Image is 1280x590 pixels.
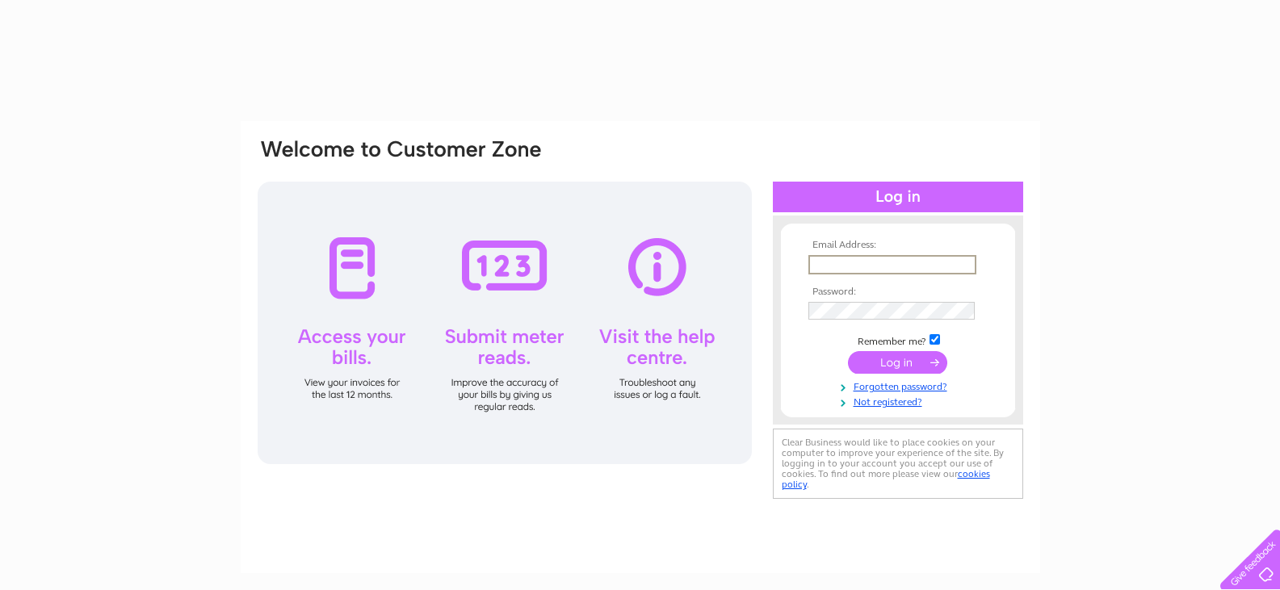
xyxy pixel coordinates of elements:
a: Forgotten password? [808,378,992,393]
a: Not registered? [808,393,992,408]
th: Email Address: [804,240,992,251]
th: Password: [804,287,992,298]
td: Remember me? [804,332,992,348]
div: Clear Business would like to place cookies on your computer to improve your experience of the sit... [773,429,1023,499]
a: cookies policy [782,468,990,490]
input: Submit [848,351,947,374]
